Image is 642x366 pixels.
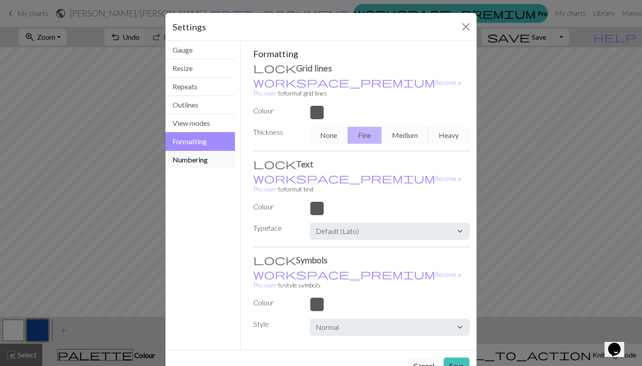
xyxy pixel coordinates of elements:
a: Become a Pro user [253,270,461,289]
button: Repeats [165,78,235,96]
h5: Settings [173,20,206,33]
span: workspace_premium [253,172,435,184]
button: Close [459,20,473,34]
small: to format grid lines [253,79,461,97]
small: to format text [253,175,461,193]
label: Thickness [248,127,305,140]
label: Colour [248,105,305,116]
label: Colour [248,201,305,212]
iframe: chat widget [605,330,633,357]
label: Colour [248,297,305,308]
button: Formatting [165,132,235,151]
small: to style symbols [253,270,461,289]
button: Resize [165,59,235,78]
button: Gauge [165,41,235,59]
span: workspace_premium [253,268,435,280]
a: Become a Pro user [253,79,461,97]
h3: Grid lines [253,62,470,73]
button: Outlines [165,96,235,114]
label: Style [248,319,305,332]
button: View modes [165,114,235,133]
a: Become a Pro user [253,175,461,193]
label: Typeface [248,223,305,236]
h3: Symbols [253,254,470,265]
span: workspace_premium [253,76,435,88]
h3: Text [253,158,470,169]
h5: Formatting [253,48,470,59]
button: Numbering [165,151,235,169]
